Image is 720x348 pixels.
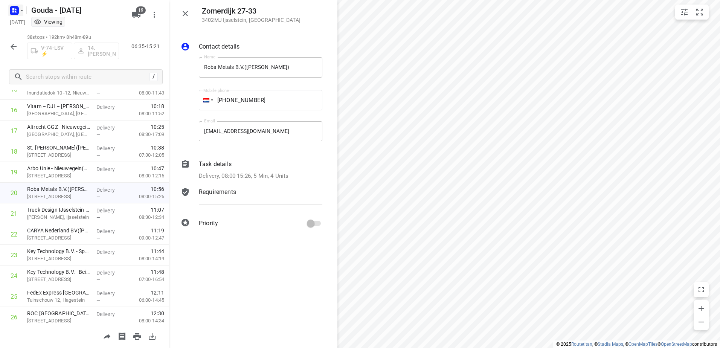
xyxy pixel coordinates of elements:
[178,6,193,21] button: Close
[130,332,145,339] span: Print route
[151,268,164,276] span: 11:48
[27,296,90,304] p: Tuinschouw 12, Hagestein
[151,247,164,255] span: 11:44
[96,194,100,200] span: —
[27,276,90,283] p: Beijerdstraat 10, Beusichem
[27,310,90,317] p: ROC Midden Nederland - Vondellaan(Hedie Langen-Rense)
[27,206,90,214] p: Truck Design IJsselstein B.V.(Ina Klompenmaker)
[151,227,164,234] span: 11:19
[27,317,90,325] p: [STREET_ADDRESS]
[96,277,100,282] span: —
[27,227,90,234] p: CARYA Nederland BV(Stef Van der Mueren)
[27,144,90,151] p: St. Antonius Ziekenhuis(L . Boelhouwer)
[151,144,164,151] span: 10:38
[181,188,322,210] div: Requirements
[96,235,100,241] span: —
[96,103,124,111] p: Delivery
[96,215,100,220] span: —
[199,42,239,51] p: Contact details
[96,207,124,214] p: Delivery
[96,186,124,194] p: Delivery
[131,43,163,50] p: 06:35-15:21
[27,185,90,193] p: Roba Metals B.V.(Natasja Goedschalk)
[199,172,288,180] p: Delivery, 08:00-15:26, 5 Min, 4 Units
[96,248,124,256] p: Delivery
[129,7,144,22] button: 19
[127,296,164,304] p: 06:00-14:45
[27,131,90,138] p: Plettenburg-West, Niewegein
[96,298,100,303] span: —
[127,110,164,118] p: 08:00-11:52
[692,5,707,20] button: Fit zoom
[27,234,90,242] p: [STREET_ADDRESS]
[11,189,17,197] div: 20
[34,18,63,26] div: Viewing
[145,332,160,339] span: Download route
[149,73,158,81] div: /
[81,34,83,40] span: •
[127,234,164,242] p: 09:00-12:47
[136,6,146,14] span: 19
[598,342,623,347] a: Stadia Maps
[11,252,17,259] div: 23
[96,153,100,158] span: —
[11,169,17,176] div: 19
[199,90,322,110] input: 1 (702) 123-4567
[151,289,164,296] span: 12:11
[11,127,17,134] div: 17
[27,268,90,276] p: Key Technology B.V. - Beijerdstraat(Sanne van Leeuwen)
[199,160,232,169] p: Task details
[27,110,90,118] p: Plettenburg-West, Nieuwegein
[151,206,164,214] span: 11:07
[27,123,90,131] p: Altrecht GGZ - Nieuwegein(Senada Nikocevic)
[127,89,164,97] p: 08:00-11:43
[127,317,164,325] p: 08:00-14:34
[11,272,17,279] div: 24
[96,173,100,179] span: —
[96,165,124,173] p: Delivery
[628,342,657,347] a: OpenMapTiles
[11,293,17,300] div: 25
[203,89,229,93] label: Mobile phone
[27,165,90,172] p: Arbo Unie - Nieuwegein(Wendel Post)
[199,219,218,228] p: Priority
[11,314,17,321] div: 26
[96,318,100,324] span: —
[181,42,322,53] div: Contact details
[199,90,213,110] div: Netherlands: + 31
[11,210,17,217] div: 21
[11,148,17,155] div: 18
[27,172,90,180] p: Nevelgaarde 42, Nieuwegein
[127,151,164,159] p: 07:30-12:05
[181,160,322,180] div: Task detailsDelivery, 08:00-15:26, 5 Min, 4 Units
[96,132,100,137] span: —
[27,34,119,41] p: 38 stops • 192km • 8h48m
[83,34,91,40] span: 89u
[96,145,124,152] p: Delivery
[99,332,114,339] span: Share route
[27,289,90,296] p: FedEx Express Netherlands - Locatie QYMA(Petr de Boer)
[151,165,164,172] span: 10:47
[96,227,124,235] p: Delivery
[151,123,164,131] span: 10:25
[11,231,17,238] div: 22
[199,188,236,197] p: Requirements
[151,310,164,317] span: 12:30
[96,290,124,297] p: Delivery
[96,310,124,318] p: Delivery
[151,102,164,110] span: 10:18
[556,342,717,347] li: © 2025 , © , © © contributors
[127,276,164,283] p: 07:00-16:54
[26,71,149,83] input: Search stops within route
[27,151,90,159] p: Koekoekslaan 1, Nieuwegein
[27,89,90,97] p: Inundatiedok 10 -12, Nieuwegein
[96,90,100,96] span: —
[96,256,100,262] span: —
[202,7,301,15] h5: Zomerdijk 27-33
[96,269,124,276] p: Delivery
[27,193,90,200] p: Zomerdijk 27-33, Ijsselstein
[147,7,162,22] button: More
[127,214,164,221] p: 08:30-12:34
[96,124,124,131] p: Delivery
[27,247,90,255] p: Key Technology B.V. - Speulmanweg(Sanne van Leeuwen)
